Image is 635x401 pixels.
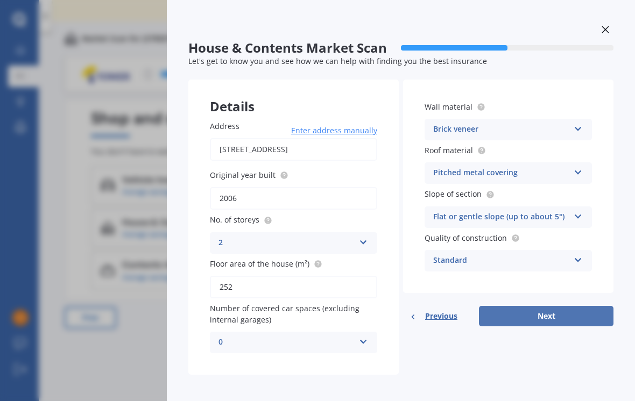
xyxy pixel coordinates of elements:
[210,259,309,269] span: Floor area of the house (m²)
[188,80,399,112] div: Details
[210,303,359,325] span: Number of covered car spaces (excluding internal garages)
[433,211,569,224] div: Flat or gentle slope (up to about 5°)
[425,233,507,243] span: Quality of construction
[433,254,569,267] div: Standard
[210,187,377,210] input: Enter year
[425,145,473,155] span: Roof material
[210,170,276,180] span: Original year built
[479,306,613,326] button: Next
[433,123,569,136] div: Brick veneer
[188,40,401,56] span: House & Contents Market Scan
[425,102,472,112] span: Wall material
[188,56,487,66] span: Let's get to know you and see how we can help with finding you the best insurance
[210,121,239,131] span: Address
[425,308,457,324] span: Previous
[433,167,569,180] div: Pitched metal covering
[425,189,482,199] span: Slope of section
[218,336,355,349] div: 0
[291,125,377,136] span: Enter address manually
[210,138,377,161] input: Enter address
[210,215,259,225] span: No. of storeys
[218,237,355,249] div: 2
[210,276,377,298] input: Enter floor area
